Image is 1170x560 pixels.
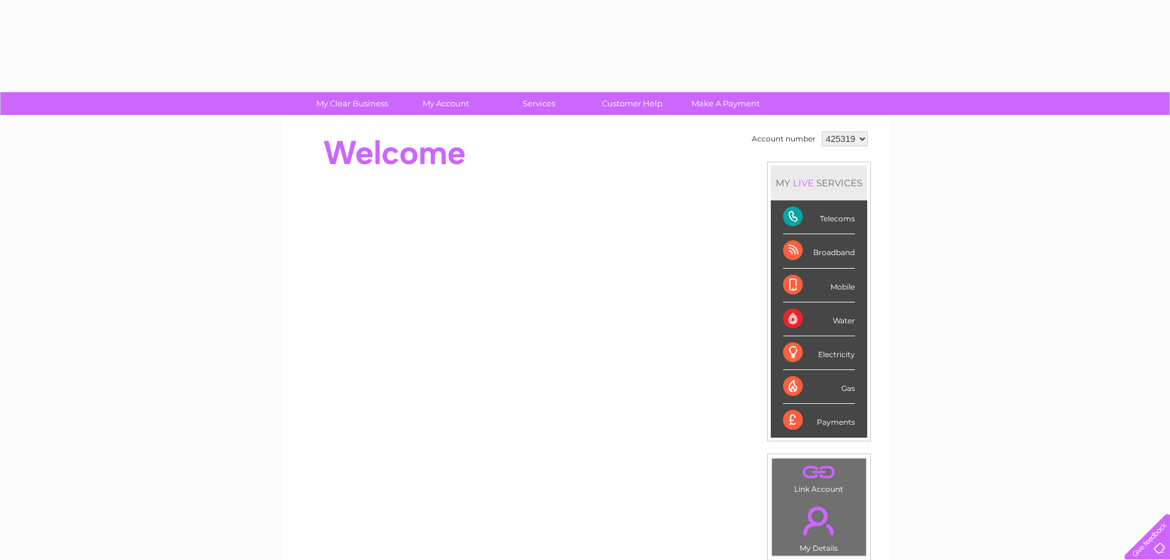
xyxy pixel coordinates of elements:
[675,92,776,115] a: Make A Payment
[783,200,855,234] div: Telecoms
[488,92,590,115] a: Services
[783,370,855,404] div: Gas
[395,92,496,115] a: My Account
[783,269,855,302] div: Mobile
[775,499,863,542] a: .
[783,404,855,437] div: Payments
[775,462,863,483] a: .
[783,336,855,370] div: Electricity
[771,496,867,556] td: My Details
[783,234,855,268] div: Broadband
[749,128,819,149] td: Account number
[302,92,403,115] a: My Clear Business
[771,165,867,200] div: MY SERVICES
[771,458,867,497] td: Link Account
[783,302,855,336] div: Water
[790,177,816,189] div: LIVE
[582,92,683,115] a: Customer Help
